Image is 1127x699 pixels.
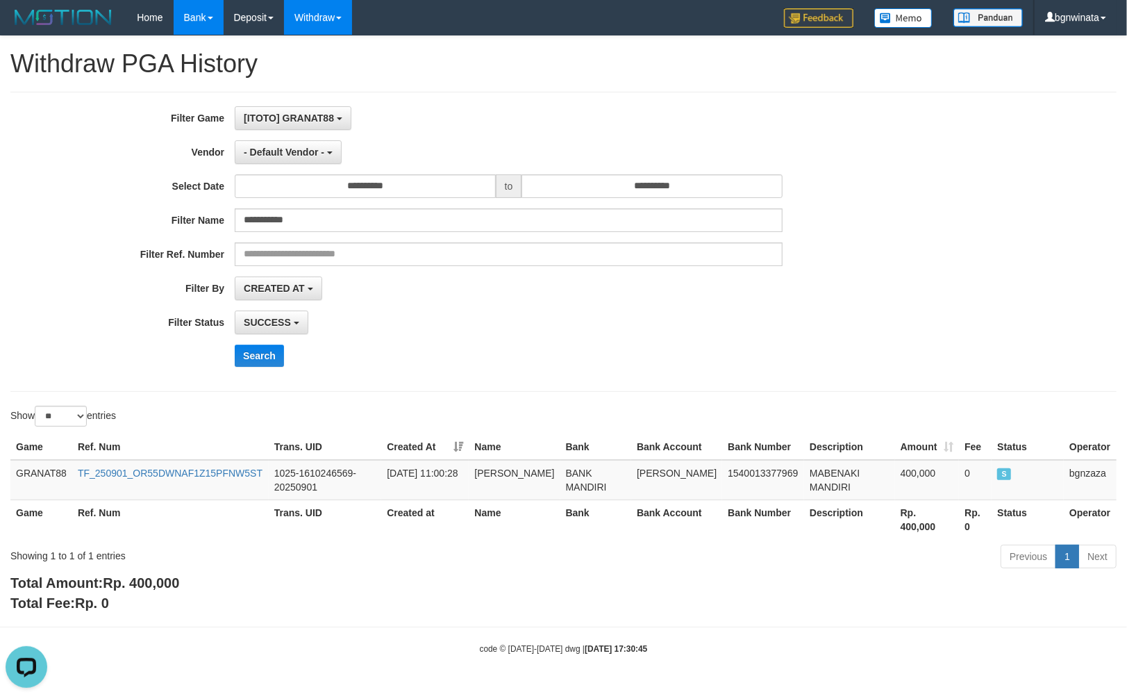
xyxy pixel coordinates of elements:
img: Feedback.jpg [784,8,853,28]
th: Name [469,500,560,539]
div: Showing 1 to 1 of 1 entries [10,543,459,563]
th: Description [804,434,895,460]
td: bgnzaza [1064,460,1117,500]
th: Amount: activate to sort column ascending [895,434,960,460]
td: 1540013377969 [722,460,804,500]
th: Name [469,434,560,460]
th: Created at [381,500,469,539]
a: Next [1078,545,1117,568]
span: SUCCESS [997,468,1011,480]
td: [PERSON_NAME] [469,460,560,500]
img: panduan.png [953,8,1023,27]
span: - Default Vendor - [244,147,324,158]
button: CREATED AT [235,277,322,300]
th: Trans. UID [269,434,382,460]
th: Operator [1064,434,1117,460]
b: Total Amount: [10,575,179,591]
th: Description [804,500,895,539]
th: Game [10,434,72,460]
td: 0 [959,460,992,500]
th: Ref. Num [72,500,269,539]
th: Ref. Num [72,434,269,460]
button: SUCCESS [235,311,308,334]
span: Rp. 400,000 [103,575,179,591]
th: Bank Account [631,500,722,539]
span: Rp. 0 [75,595,109,611]
a: Previous [1001,545,1056,568]
th: Rp. 0 [959,500,992,539]
td: 1025-1610246569-20250901 [269,460,382,500]
a: 1 [1055,545,1079,568]
button: - Default Vendor - [235,140,342,164]
span: CREATED AT [244,283,305,294]
td: MABENAKI MANDIRI [804,460,895,500]
a: TF_250901_OR55DWNAF1Z15PFNW5ST [78,468,262,479]
select: Showentries [35,406,87,427]
h1: Withdraw PGA History [10,50,1117,78]
button: [ITOTO] GRANAT88 [235,106,351,130]
td: GRANAT88 [10,460,72,500]
b: Total Fee: [10,595,109,611]
th: Rp. 400,000 [895,500,960,539]
th: Created At: activate to sort column ascending [381,434,469,460]
td: [DATE] 11:00:28 [381,460,469,500]
img: Button%20Memo.svg [874,8,933,28]
th: Bank [560,434,632,460]
th: Fee [959,434,992,460]
th: Bank Number [722,434,804,460]
span: to [496,174,522,198]
th: Status [992,500,1064,539]
th: Status [992,434,1064,460]
th: Trans. UID [269,500,382,539]
small: code © [DATE]-[DATE] dwg | [480,644,648,654]
th: Bank [560,500,632,539]
th: Operator [1064,500,1117,539]
span: SUCCESS [244,317,291,328]
button: Open LiveChat chat widget [6,6,47,47]
td: 400,000 [895,460,960,500]
th: Bank Number [722,500,804,539]
td: BANK MANDIRI [560,460,632,500]
label: Show entries [10,406,116,427]
img: MOTION_logo.png [10,7,116,28]
td: [PERSON_NAME] [631,460,722,500]
strong: [DATE] 17:30:45 [585,644,647,654]
span: [ITOTO] GRANAT88 [244,113,334,124]
th: Bank Account [631,434,722,460]
th: Game [10,500,72,539]
button: Search [235,345,284,367]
